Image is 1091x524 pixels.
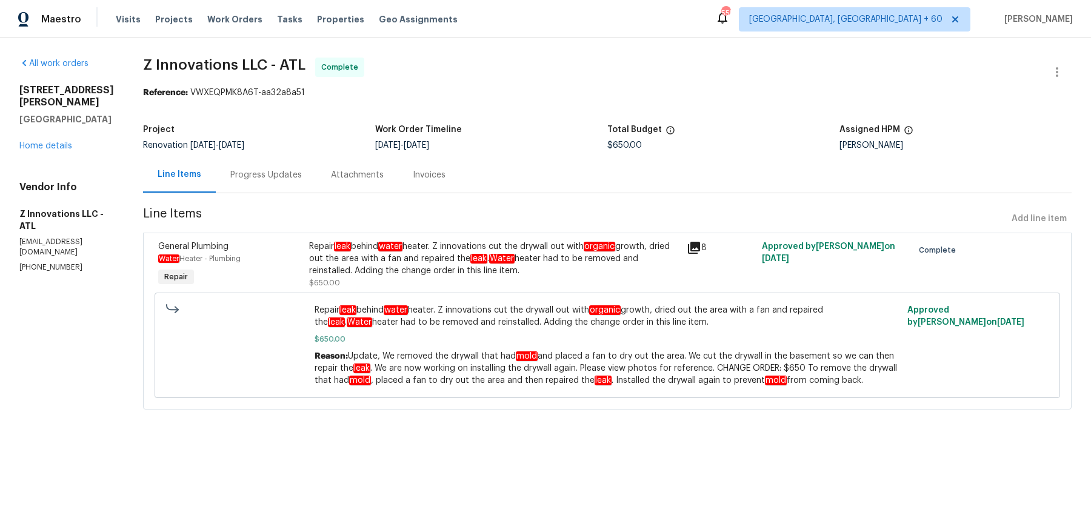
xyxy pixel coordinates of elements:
span: Complete [919,244,961,256]
p: [EMAIL_ADDRESS][DOMAIN_NAME] [19,237,114,257]
span: Update, We removed the drywall that had and placed a fan to dry out the area. We cut the drywall ... [315,351,897,385]
em: Water [158,254,179,263]
span: Line Items [143,208,1007,230]
span: [DATE] [762,254,789,263]
span: Tasks [277,15,302,24]
span: Complete [321,61,363,73]
h5: Project [143,125,175,134]
span: Heater - Plumbing [158,255,241,262]
span: $650.00 [309,279,340,287]
div: 8 [687,240,755,255]
h5: Work Order Timeline [375,125,462,134]
h5: Z Innovations LLC - ATL [19,208,114,232]
div: [PERSON_NAME] [839,141,1072,150]
span: Renovation [143,141,244,150]
h5: Total Budget [607,125,662,134]
span: [PERSON_NAME] [999,13,1073,25]
div: Progress Updates [230,169,302,181]
div: Line Items [158,168,201,181]
em: leak [328,317,345,327]
span: - [190,141,244,150]
span: [DATE] [375,141,401,150]
span: - [375,141,429,150]
span: $650.00 [607,141,642,150]
span: Approved by [PERSON_NAME] on [907,306,1024,327]
span: Visits [116,13,141,25]
span: The total cost of line items that have been proposed by Opendoor. This sum includes line items th... [666,125,675,141]
span: [DATE] [997,318,1024,327]
em: leak [339,305,356,315]
em: water [378,242,402,251]
div: 555 [721,7,730,19]
span: General Plumbing [158,242,229,251]
h2: [STREET_ADDRESS][PERSON_NAME] [19,84,114,108]
span: Approved by [PERSON_NAME] on [762,242,895,263]
em: mold [349,376,371,385]
em: mold [516,351,538,361]
em: Water [489,254,515,264]
em: leak [353,363,370,373]
h5: Assigned HPM [839,125,900,134]
a: Home details [19,142,72,150]
em: leak [334,242,351,251]
h4: Vendor Info [19,181,114,193]
em: organic [589,305,621,315]
span: Repair behind heater. Z innovations cut the drywall out with growth, dried out the area with a fa... [315,304,901,328]
div: Invoices [413,169,445,181]
span: Reason: [315,352,348,360]
span: Geo Assignments [379,13,458,25]
span: Projects [155,13,193,25]
span: The hpm assigned to this work order. [904,125,913,141]
div: VWXEQPMK8A6T-aa32a8a51 [143,87,1072,99]
em: mold [765,376,787,385]
span: Z Innovations LLC - ATL [143,58,305,72]
span: [DATE] [219,141,244,150]
a: All work orders [19,59,88,68]
span: Repair [159,271,193,283]
em: water [384,305,408,315]
span: Work Orders [207,13,262,25]
em: organic [584,242,615,251]
span: [DATE] [190,141,216,150]
span: [DATE] [404,141,429,150]
p: [PHONE_NUMBER] [19,262,114,273]
b: Reference: [143,88,188,97]
div: Repair behind heater. Z innovations cut the drywall out with growth, dried out the area with a fa... [309,240,679,277]
span: Properties [317,13,364,25]
em: Water [347,317,372,327]
em: leak [595,376,612,385]
span: $650.00 [315,333,901,345]
em: leak [470,254,487,264]
span: [GEOGRAPHIC_DATA], [GEOGRAPHIC_DATA] + 60 [749,13,943,25]
div: Attachments [331,169,384,181]
span: Maestro [41,13,81,25]
h5: [GEOGRAPHIC_DATA] [19,113,114,125]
